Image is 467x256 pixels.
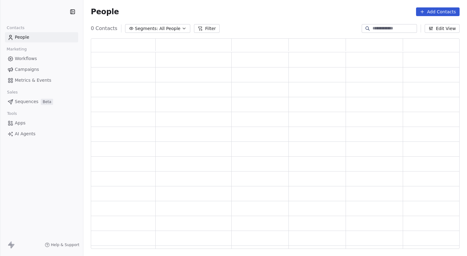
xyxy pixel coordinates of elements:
[5,32,78,42] a: People
[416,7,460,16] button: Add Contacts
[15,55,37,62] span: Workflows
[45,242,79,247] a: Help & Support
[5,129,78,139] a: AI Agents
[5,75,78,85] a: Metrics & Events
[135,25,158,32] span: Segments:
[4,23,27,33] span: Contacts
[15,120,26,126] span: Apps
[5,118,78,128] a: Apps
[5,54,78,64] a: Workflows
[15,77,51,84] span: Metrics & Events
[91,7,119,16] span: People
[51,242,79,247] span: Help & Support
[194,24,220,33] button: Filter
[91,52,460,249] div: grid
[41,99,53,105] span: Beta
[15,66,39,73] span: Campaigns
[159,25,180,32] span: All People
[91,25,117,32] span: 0 Contacts
[5,64,78,75] a: Campaigns
[4,88,20,97] span: Sales
[425,24,460,33] button: Edit View
[15,131,36,137] span: AI Agents
[4,109,19,118] span: Tools
[5,97,78,107] a: SequencesBeta
[15,98,38,105] span: Sequences
[4,45,29,54] span: Marketing
[15,34,29,41] span: People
